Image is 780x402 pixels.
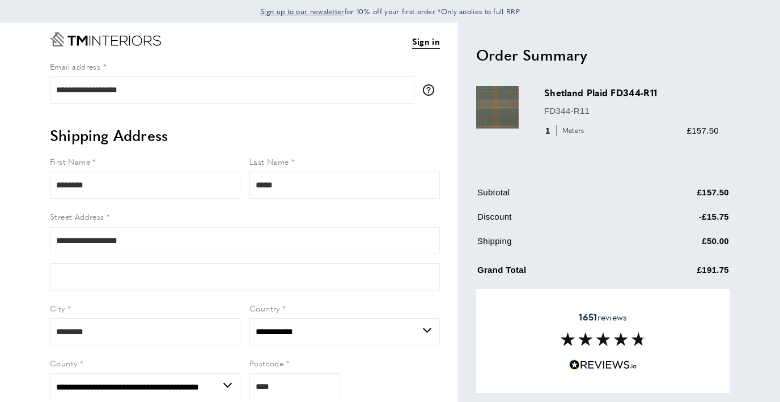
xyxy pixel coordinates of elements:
span: Sign up to our newsletter [260,6,345,16]
p: FD344-R11 [544,104,719,118]
span: for 10% off your first order *Only applies to full RRP [260,6,520,16]
td: Subtotal [477,186,629,208]
span: Postcode [249,357,283,369]
a: Sign in [412,35,440,49]
h3: Shetland Plaid FD344-R11 [544,86,719,99]
button: More information [423,84,440,96]
img: Shetland Plaid FD344-R11 [476,86,519,129]
a: Sign up to our newsletter [260,6,345,17]
strong: 1651 [579,310,597,323]
span: County [50,357,77,369]
span: City [50,302,65,314]
td: £50.00 [630,234,730,256]
span: reviews [579,311,627,323]
h2: Order Summary [476,45,730,65]
img: Reviews.io 5 stars [569,360,637,370]
td: -£15.75 [630,210,730,232]
span: First Name [50,156,90,167]
div: 1 [544,124,588,138]
td: Shipping [477,234,629,256]
span: Last Name [249,156,289,167]
a: Go to Home page [50,32,161,46]
span: Meters [556,125,587,136]
span: Email address [50,61,100,72]
td: Discount [477,210,629,232]
td: £157.50 [630,186,730,208]
span: Street Address [50,211,104,222]
img: Reviews section [561,332,646,346]
span: Country [249,302,280,314]
td: Grand Total [477,261,629,285]
td: £191.75 [630,261,730,285]
h2: Shipping Address [50,125,440,146]
span: £157.50 [687,126,719,135]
